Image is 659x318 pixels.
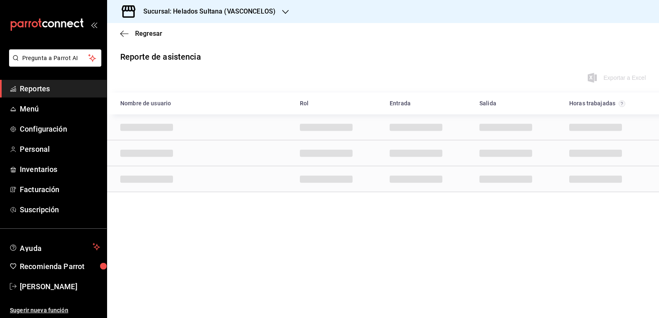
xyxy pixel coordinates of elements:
h3: Sucursal: Helados Sultana (VASCONCELOS) [137,7,276,16]
div: Cell [473,169,539,188]
div: Cell [114,118,180,137]
div: Cell [563,144,629,162]
span: [PERSON_NAME] [20,281,100,292]
div: Cell [293,118,359,137]
div: HeadCell [473,96,563,111]
div: Row [107,114,659,140]
div: HeadCell [293,96,383,111]
div: Head [107,93,659,114]
div: Cell [563,118,629,137]
div: Cell [473,118,539,137]
div: Container [107,93,659,192]
div: Cell [383,144,449,162]
span: Suscripción [20,204,100,215]
span: Menú [20,103,100,114]
div: Cell [473,144,539,162]
span: Pregunta a Parrot AI [22,54,89,63]
span: Regresar [135,30,162,37]
div: Cell [383,118,449,137]
a: Pregunta a Parrot AI [6,60,101,68]
div: Row [107,140,659,166]
span: Sugerir nueva función [10,306,100,315]
button: open_drawer_menu [91,21,97,28]
span: Configuración [20,123,100,135]
div: Cell [114,169,180,188]
div: Reporte de asistencia [120,51,201,63]
div: HeadCell [563,96,652,111]
div: HeadCell [114,96,293,111]
div: HeadCell [383,96,473,111]
svg: El total de horas trabajadas por usuario es el resultado de la suma redondeada del registro de ho... [619,100,625,107]
span: Recomienda Parrot [20,261,100,272]
div: Row [107,166,659,192]
div: Cell [293,169,359,188]
div: Cell [563,169,629,188]
span: Inventarios [20,164,100,175]
div: Cell [383,169,449,188]
div: Cell [293,144,359,162]
div: Cell [114,144,180,162]
span: Reportes [20,83,100,94]
button: Pregunta a Parrot AI [9,49,101,67]
button: Regresar [120,30,162,37]
span: Personal [20,144,100,155]
span: Ayuda [20,242,89,252]
span: Facturación [20,184,100,195]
